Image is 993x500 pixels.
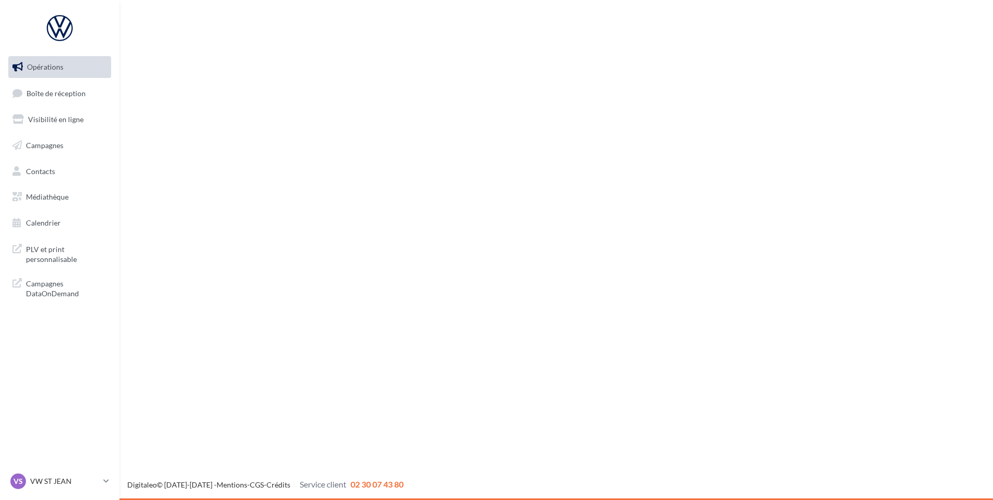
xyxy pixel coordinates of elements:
a: Visibilité en ligne [6,109,113,130]
a: VS VW ST JEAN [8,471,111,491]
span: Campagnes [26,141,63,150]
a: Boîte de réception [6,82,113,104]
a: Campagnes [6,135,113,156]
span: © [DATE]-[DATE] - - - [127,480,404,489]
span: Boîte de réception [26,88,86,97]
a: Médiathèque [6,186,113,208]
a: Digitaleo [127,480,157,489]
span: Visibilité en ligne [28,115,84,124]
span: Contacts [26,166,55,175]
span: Campagnes DataOnDemand [26,277,107,299]
a: Mentions [217,480,247,489]
a: Crédits [266,480,290,489]
a: CGS [250,480,264,489]
span: VS [14,476,23,486]
span: Médiathèque [26,192,69,201]
a: Contacts [6,161,113,182]
span: 02 30 07 43 80 [351,479,404,489]
a: Calendrier [6,212,113,234]
a: PLV et print personnalisable [6,238,113,269]
span: Opérations [27,62,63,71]
p: VW ST JEAN [30,476,99,486]
span: Service client [300,479,346,489]
span: Calendrier [26,218,61,227]
a: Opérations [6,56,113,78]
a: Campagnes DataOnDemand [6,272,113,303]
span: PLV et print personnalisable [26,242,107,265]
